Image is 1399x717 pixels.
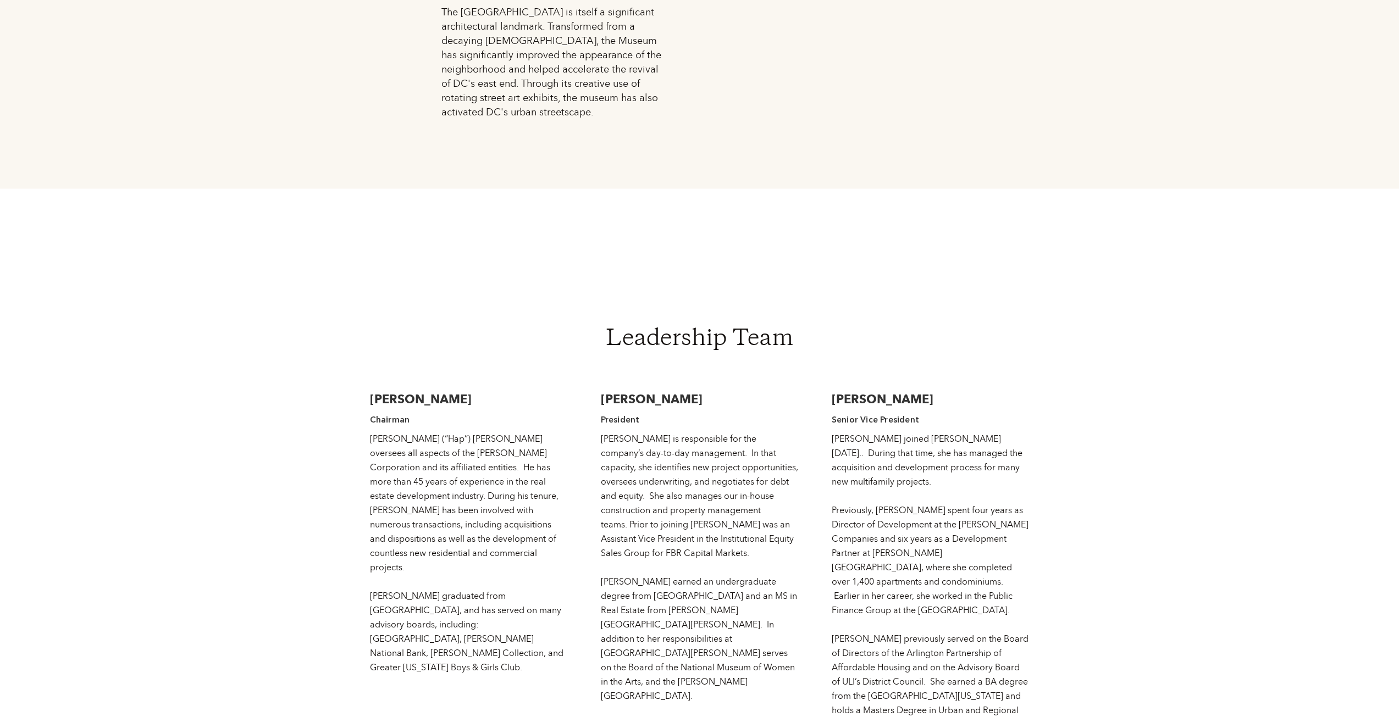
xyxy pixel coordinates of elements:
[601,431,799,703] div: [PERSON_NAME] is responsible for the company’s day-to-day management. In that capacity, she ident...
[370,413,568,426] h4: Chairman
[601,391,799,407] h3: [PERSON_NAME]
[601,413,799,426] h4: President
[832,391,1030,407] h3: [PERSON_NAME]
[370,391,568,407] h3: [PERSON_NAME]
[370,431,568,674] div: [PERSON_NAME] (“Hap”) [PERSON_NAME] oversees all aspects of the [PERSON_NAME] Corporation and its...
[832,413,1030,426] h4: Senior Vice President
[210,328,1190,352] h1: Leadership Team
